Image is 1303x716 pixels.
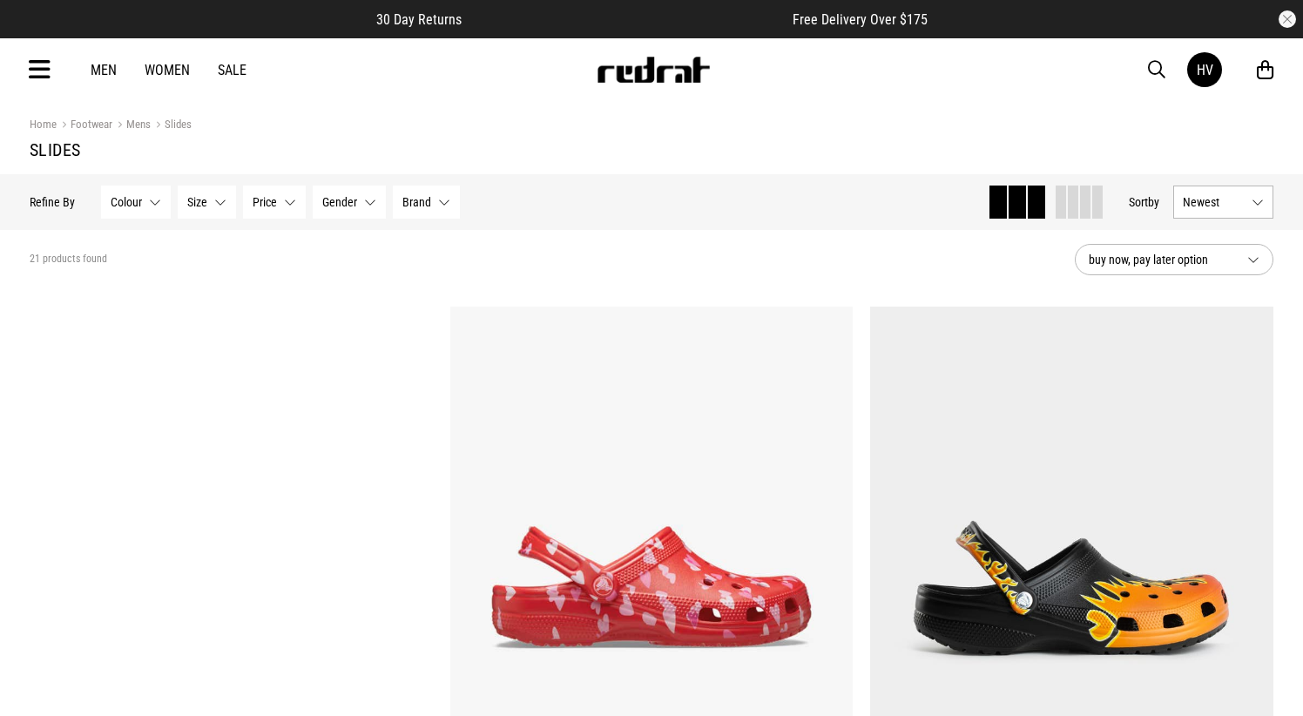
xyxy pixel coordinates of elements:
[30,253,107,267] span: 21 products found
[30,195,75,209] p: Refine By
[1197,62,1213,78] div: HV
[1183,195,1245,209] span: Newest
[313,186,386,219] button: Gender
[30,118,57,131] a: Home
[393,186,460,219] button: Brand
[112,118,151,134] a: Mens
[178,186,236,219] button: Size
[30,139,1273,160] h1: Slides
[218,62,246,78] a: Sale
[1089,249,1233,270] span: buy now, pay later option
[1148,195,1159,209] span: by
[187,195,207,209] span: Size
[793,11,928,28] span: Free Delivery Over $175
[101,186,171,219] button: Colour
[1075,244,1273,275] button: buy now, pay later option
[376,11,462,28] span: 30 Day Returns
[402,195,431,209] span: Brand
[322,195,357,209] span: Gender
[151,118,192,134] a: Slides
[243,186,306,219] button: Price
[111,195,142,209] span: Colour
[1173,186,1273,219] button: Newest
[496,10,758,28] iframe: Customer reviews powered by Trustpilot
[1129,192,1159,213] button: Sortby
[145,62,190,78] a: Women
[596,57,711,83] img: Redrat logo
[57,118,112,134] a: Footwear
[91,62,117,78] a: Men
[253,195,277,209] span: Price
